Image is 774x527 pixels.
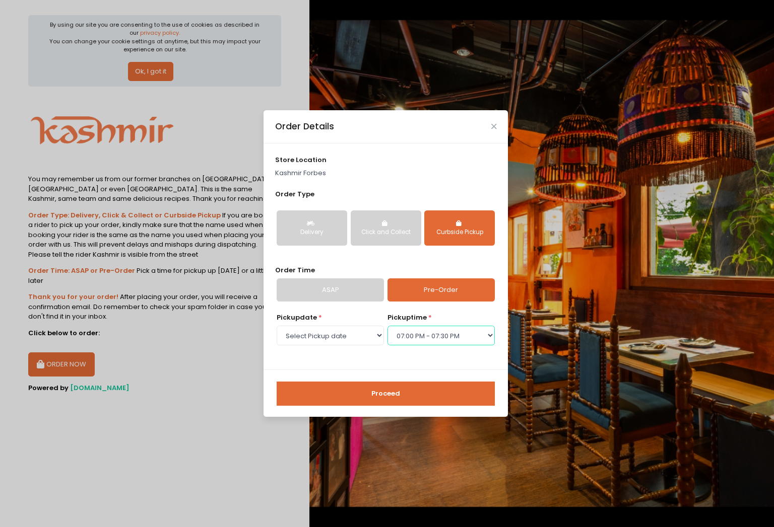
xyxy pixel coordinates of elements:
button: Proceed [277,382,495,406]
a: ASAP [277,278,384,302]
div: Click and Collect [358,228,414,237]
a: Pre-Order [388,278,495,302]
p: Kashmir Forbes [275,168,497,178]
div: Delivery [284,228,340,237]
span: store location [275,155,327,165]
div: Curbside Pickup [431,228,488,237]
div: Order Details [275,120,334,133]
span: Order Type [275,189,314,199]
span: pickup time [388,313,427,322]
span: Order Time [275,265,315,275]
button: Click and Collect [351,210,421,246]
button: Delivery [277,210,347,246]
button: Close [491,124,496,129]
button: Curbside Pickup [424,210,495,246]
span: Pickup date [277,313,317,322]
